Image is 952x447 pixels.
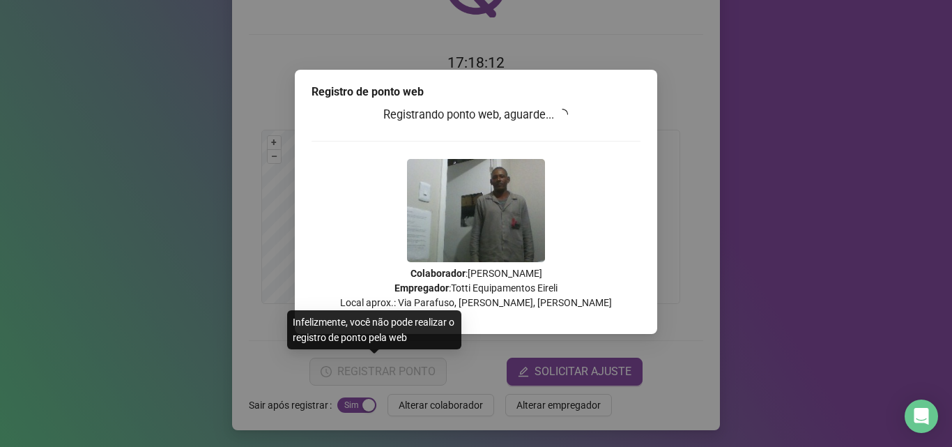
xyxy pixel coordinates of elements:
[394,282,449,294] strong: Empregador
[312,84,640,100] div: Registro de ponto web
[905,400,938,433] div: Open Intercom Messenger
[287,310,461,349] div: Infelizmente, você não pode realizar o registro de ponto pela web
[407,159,545,262] img: 9k=
[312,106,640,124] h3: Registrando ponto web, aguarde...
[312,266,640,310] p: : [PERSON_NAME] : Totti Equipamentos Eireli Local aprox.: Via Parafuso, [PERSON_NAME], [PERSON_NAME]
[410,268,466,279] strong: Colaborador
[557,109,568,120] span: loading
